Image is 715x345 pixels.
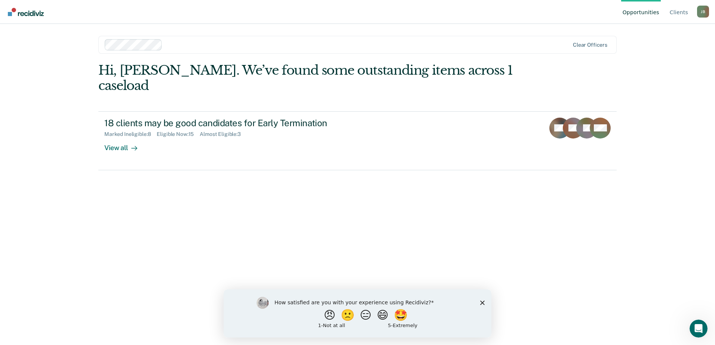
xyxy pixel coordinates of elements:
[104,118,367,128] div: 18 clients may be good candidates for Early Termination
[104,131,157,137] div: Marked Ineligible : 8
[200,131,247,137] div: Almost Eligible : 3
[157,131,200,137] div: Eligible Now : 15
[697,6,709,18] button: Profile dropdown button
[690,320,708,338] iframe: Intercom live chat
[104,137,146,152] div: View all
[697,6,709,18] div: J B
[98,111,617,170] a: 18 clients may be good candidates for Early TerminationMarked Ineligible:8Eligible Now:15Almost E...
[8,8,44,16] img: Recidiviz
[573,42,607,48] div: Clear officers
[98,63,513,93] div: Hi, [PERSON_NAME]. We’ve found some outstanding items across 1 caseload
[224,289,491,338] iframe: Survey by Kim from Recidiviz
